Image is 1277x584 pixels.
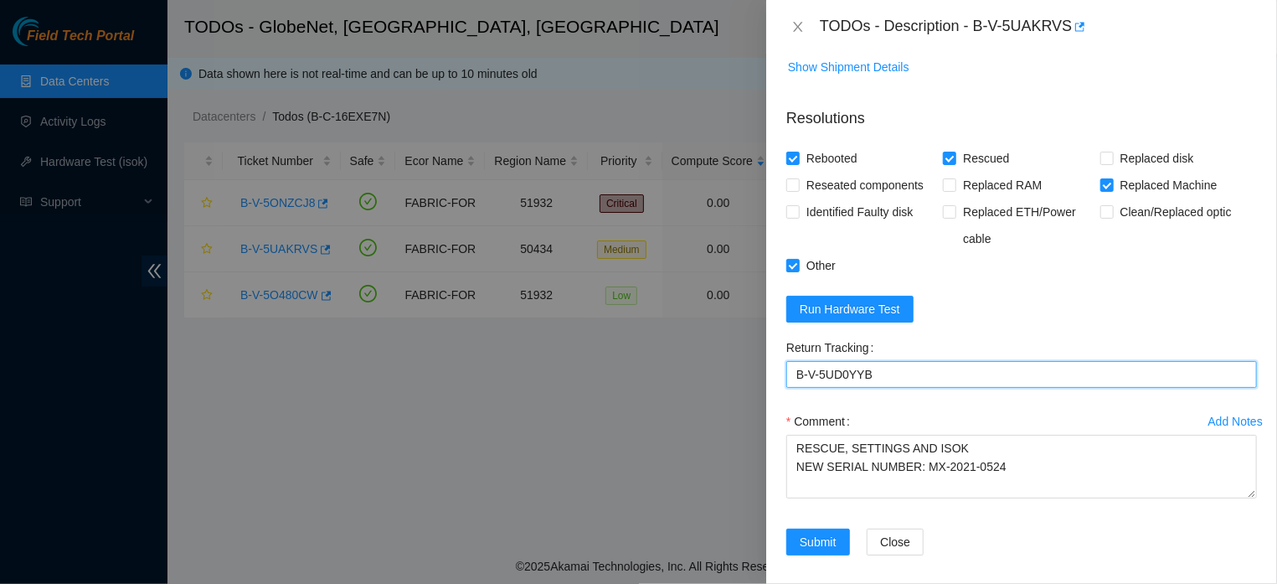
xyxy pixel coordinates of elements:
span: Rescued [956,145,1016,172]
span: Replaced RAM [956,172,1048,199]
button: Submit [786,529,850,556]
button: Close [786,19,810,35]
label: Comment [786,408,857,435]
span: close [791,20,805,34]
span: Replaced Machine [1114,172,1224,199]
span: Clean/Replaced optic [1114,199,1238,225]
div: TODOs - Description - B-V-5UAKRVS [820,13,1257,40]
button: Add Notes [1207,408,1264,435]
span: Other [800,252,842,279]
div: Add Notes [1208,416,1263,427]
p: Resolutions [786,94,1257,130]
span: Rebooted [800,145,864,172]
span: Identified Faulty disk [800,199,920,225]
button: Close [867,529,924,556]
input: Return Tracking [786,361,1257,388]
button: Run Hardware Test [786,296,914,323]
span: Close [880,533,910,551]
textarea: Comment [786,435,1257,499]
span: Reseated components [800,172,930,199]
span: Submit [800,533,837,551]
span: Show Shipment Details [788,58,909,76]
span: Replaced disk [1114,145,1201,172]
label: Return Tracking [786,334,881,361]
span: Run Hardware Test [800,300,900,318]
span: Replaced ETH/Power cable [956,199,1099,252]
button: Show Shipment Details [787,54,910,80]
